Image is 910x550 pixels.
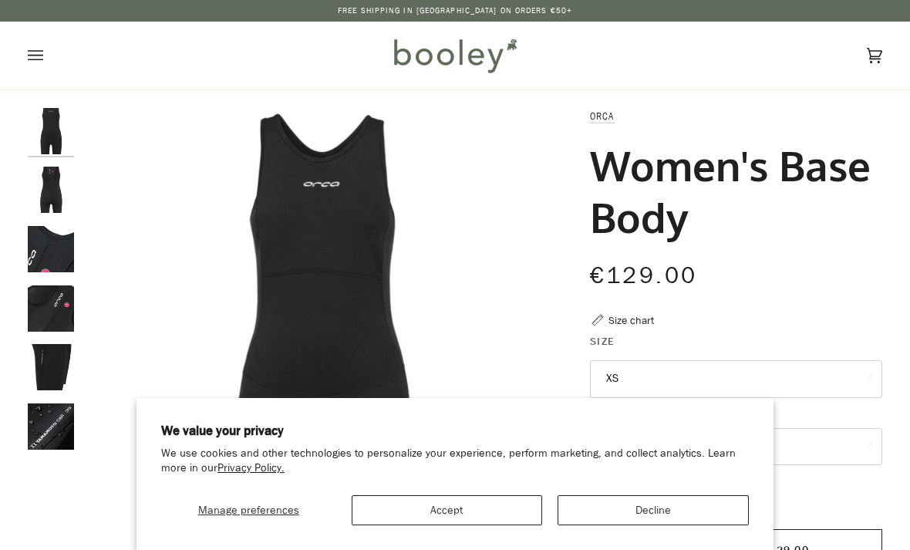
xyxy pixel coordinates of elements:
p: We use cookies and other technologies to personalize your experience, perform marketing, and coll... [161,447,749,476]
span: Size [590,333,615,349]
span: Manage preferences [198,503,299,518]
a: Orca [590,110,615,123]
button: Accept [352,495,543,525]
img: Orca Women's Base Body Black - Booley Galway [28,108,74,154]
button: XS [590,360,883,398]
img: Orca Women's Base Body Black - Booley Galway [28,167,74,213]
button: Manage preferences [161,495,336,525]
button: Decline [558,495,749,525]
img: Orca Women's Base Body Black - Booley Galway [28,285,74,332]
h1: Women's Base Body [590,140,871,241]
img: Orca Women's Base Body Black - Booley Galway [28,226,74,272]
a: Privacy Policy. [217,461,285,475]
p: Free Shipping in [GEOGRAPHIC_DATA] on Orders €50+ [338,5,572,17]
h2: We value your privacy [161,423,749,440]
img: Orca Women's Base Body Black - Booley Galway [28,403,74,450]
img: Orca Women's Base Body Black - Booley Galway [28,344,74,390]
img: Booley [387,33,522,78]
button: Open menu [28,22,74,89]
div: Size chart [608,312,654,329]
span: €129.00 [590,260,698,292]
